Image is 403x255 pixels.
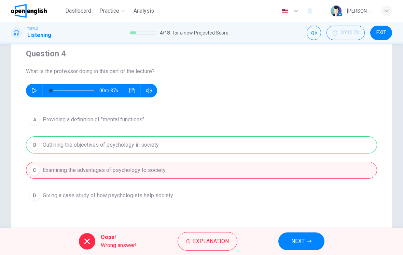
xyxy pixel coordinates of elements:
button: NEXT [278,232,324,250]
div: Mute [307,26,321,40]
button: Explanation [178,232,237,251]
span: NEXT [291,237,305,246]
span: Oops! [101,233,137,241]
button: Analysis [131,5,157,17]
h4: Question 4 [26,48,377,59]
button: Click to see the audio transcription [127,84,138,97]
h1: Listening [27,31,51,39]
button: Dashboard [62,5,94,17]
div: [PERSON_NAME] [347,7,373,15]
span: EXIT [376,30,386,36]
span: 4 / 18 [160,29,170,37]
button: 00:10:28 [326,26,365,40]
span: Explanation [193,237,229,246]
button: EXIT [370,26,392,40]
a: OpenEnglish logo [11,4,62,18]
img: OpenEnglish logo [11,4,47,18]
span: 00m 37s [99,84,124,97]
span: Dashboard [65,7,91,15]
img: Profile picture [331,5,342,16]
span: What is the professor doing in this part of the lecture? [26,67,377,76]
span: for a new Projected Score [172,29,228,37]
span: TOEFL® [27,26,38,31]
img: en [281,9,289,14]
span: Practice [99,7,119,15]
button: Practice [97,5,128,17]
div: Hide [326,26,365,40]
span: 00:10:28 [341,30,359,36]
span: Analysis [134,7,154,15]
span: Wrong answer! [101,241,137,250]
